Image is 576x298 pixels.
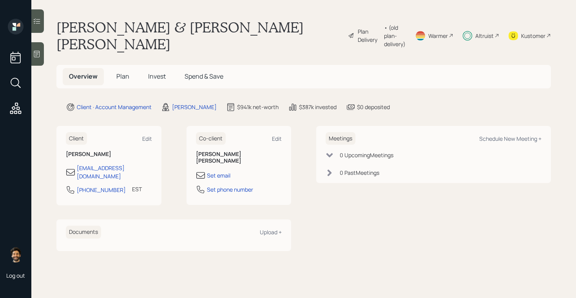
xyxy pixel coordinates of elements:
[77,103,152,111] div: Client · Account Management
[69,72,98,81] span: Overview
[237,103,279,111] div: $941k net-worth
[340,169,379,177] div: 0 Past Meeting s
[148,72,166,81] span: Invest
[142,135,152,142] div: Edit
[340,151,393,159] div: 0 Upcoming Meeting s
[172,103,217,111] div: [PERSON_NAME]
[116,72,129,81] span: Plan
[6,272,25,279] div: Log out
[357,103,390,111] div: $0 deposited
[196,132,226,145] h6: Co-client
[132,185,142,193] div: EST
[299,103,337,111] div: $387k invested
[66,132,87,145] h6: Client
[428,32,448,40] div: Warmer
[384,23,406,48] div: • (old plan-delivery)
[56,19,342,52] h1: [PERSON_NAME] & [PERSON_NAME] [PERSON_NAME]
[185,72,223,81] span: Spend & Save
[196,151,282,164] h6: [PERSON_NAME] [PERSON_NAME]
[521,32,545,40] div: Kustomer
[207,171,230,180] div: Set email
[260,228,282,236] div: Upload +
[77,186,126,194] div: [PHONE_NUMBER]
[475,32,494,40] div: Altruist
[77,164,152,180] div: [EMAIL_ADDRESS][DOMAIN_NAME]
[66,151,152,158] h6: [PERSON_NAME]
[326,132,355,145] h6: Meetings
[272,135,282,142] div: Edit
[207,185,253,194] div: Set phone number
[8,247,24,262] img: eric-schwartz-headshot.png
[479,135,542,142] div: Schedule New Meeting +
[358,27,380,44] div: Plan Delivery
[66,226,101,239] h6: Documents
